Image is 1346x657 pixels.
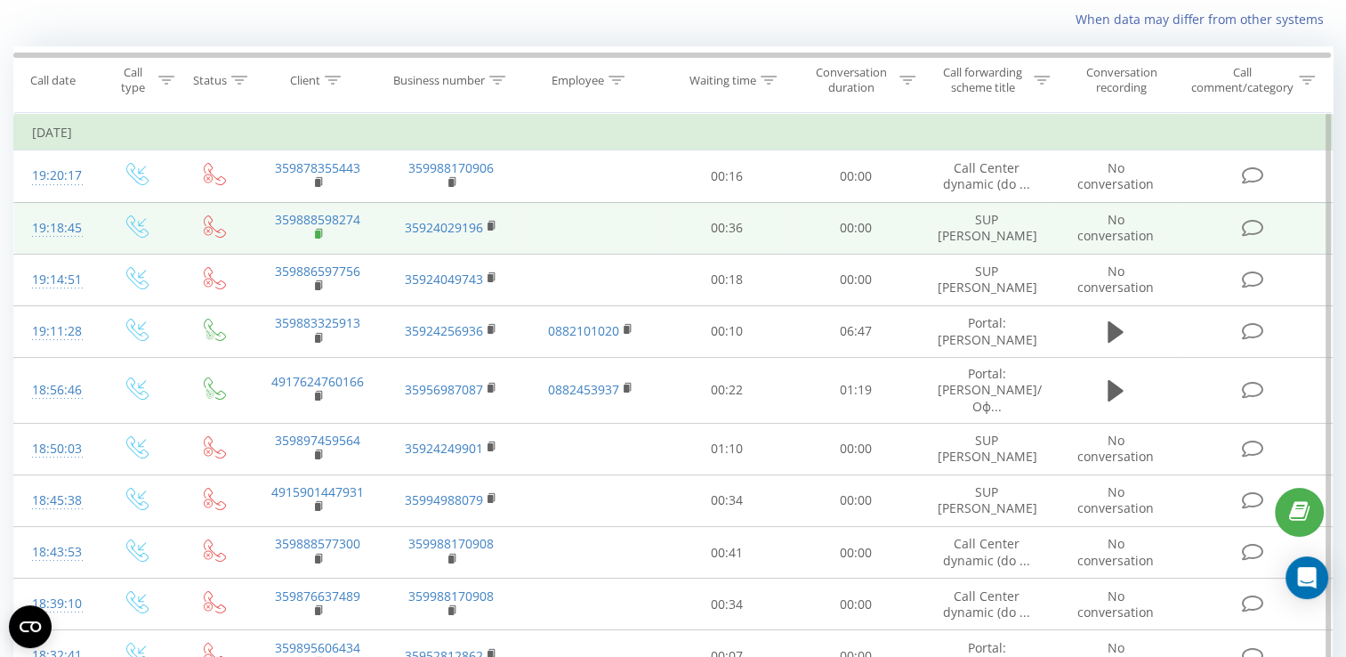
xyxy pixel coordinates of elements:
a: When data may differ from other systems [1076,11,1333,28]
td: 01:10 [663,423,792,474]
a: 359876637489 [275,588,360,604]
td: SUP [PERSON_NAME] [920,423,1053,474]
div: Call type [112,65,154,95]
a: 35924029196 [405,219,483,236]
td: 00:34 [663,474,792,526]
div: Employee [552,73,604,88]
div: Client [290,73,320,88]
a: 35956987087 [405,381,483,398]
div: 18:45:38 [32,483,78,518]
td: 00:00 [791,579,920,630]
a: 359895606434 [275,639,360,656]
div: Conversation duration [807,65,895,95]
td: 00:22 [663,358,792,424]
td: 00:34 [663,579,792,630]
a: 359897459564 [275,432,360,449]
div: 19:14:51 [32,263,78,297]
a: 0882101020 [548,322,619,339]
a: 359888577300 [275,535,360,552]
span: No conversation [1077,483,1154,516]
div: Call comment/category [1190,65,1294,95]
span: Call Center dynamic (do ... [943,535,1030,568]
div: Open Intercom Messenger [1286,556,1328,599]
span: No conversation [1077,535,1154,568]
div: Call forwarding scheme title [936,65,1029,95]
a: 4915901447931 [271,483,364,500]
td: 00:00 [791,202,920,254]
td: 00:16 [663,150,792,202]
td: 00:36 [663,202,792,254]
span: No conversation [1077,588,1154,620]
a: 359988170906 [408,159,494,176]
td: 00:41 [663,527,792,579]
div: 18:43:53 [32,535,78,570]
td: 00:18 [663,254,792,305]
a: 0882453937 [548,381,619,398]
div: Call date [30,73,76,88]
div: 19:18:45 [32,211,78,246]
span: Call Center dynamic (do ... [943,159,1030,192]
div: 19:11:28 [32,314,78,349]
a: 359886597756 [275,263,360,280]
td: 06:47 [791,305,920,357]
a: 4917624760166 [271,373,364,390]
td: 00:00 [791,423,920,474]
td: [DATE] [14,115,1333,150]
span: Call Center dynamic (do ... [943,588,1030,620]
div: 18:50:03 [32,432,78,466]
div: Conversation recording [1070,65,1173,95]
td: 00:00 [791,150,920,202]
a: 35994988079 [405,491,483,508]
td: SUP [PERSON_NAME] [920,254,1053,305]
a: 35924256936 [405,322,483,339]
a: 359988170908 [408,588,494,604]
div: 18:39:10 [32,587,78,621]
div: 19:20:17 [32,158,78,193]
td: SUP [PERSON_NAME] [920,474,1053,526]
div: Waiting time [689,73,756,88]
span: No conversation [1077,263,1154,296]
a: 359988170908 [408,535,494,552]
td: 00:00 [791,527,920,579]
a: 359878355443 [275,159,360,176]
td: 00:10 [663,305,792,357]
a: 359888598274 [275,211,360,228]
td: 01:19 [791,358,920,424]
a: 35924049743 [405,271,483,288]
div: 18:56:46 [32,373,78,408]
div: Business number [393,73,485,88]
td: Portal: [PERSON_NAME] [920,305,1053,357]
td: 00:00 [791,254,920,305]
a: 35924249901 [405,440,483,457]
div: Status [193,73,227,88]
span: No conversation [1077,432,1154,465]
span: No conversation [1077,159,1154,192]
span: No conversation [1077,211,1154,244]
a: 359883325913 [275,314,360,331]
button: Open CMP widget [9,605,52,648]
span: Portal: [PERSON_NAME]/Оф... [938,365,1042,414]
td: SUP [PERSON_NAME] [920,202,1053,254]
td: 00:00 [791,474,920,526]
